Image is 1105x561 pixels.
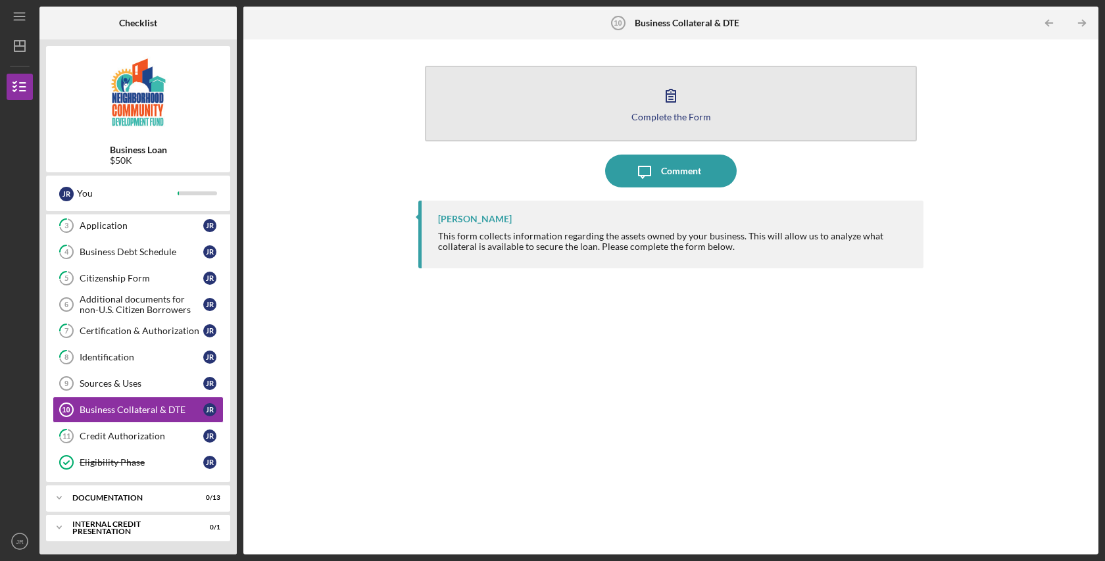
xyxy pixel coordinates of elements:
div: You [77,182,178,205]
tspan: 10 [62,406,70,414]
div: J R [203,219,216,232]
a: 5Citizenship FormJR [53,265,224,291]
a: Eligibility PhaseJR [53,449,224,476]
div: J R [203,245,216,258]
b: Business Loan [110,145,167,155]
button: Complete the Form [425,66,917,141]
div: Eligibility Phase [80,457,203,468]
div: J R [59,187,74,201]
div: Sources & Uses [80,378,203,389]
div: Citizenship Form [80,273,203,283]
div: [PERSON_NAME] [438,214,512,224]
b: Business Collateral & DTE [635,18,739,28]
tspan: 7 [64,327,69,335]
a: 6Additional documents for non-U.S. Citizen BorrowersJR [53,291,224,318]
tspan: 4 [64,248,69,256]
div: J R [203,298,216,311]
div: $50K [110,155,167,166]
div: Additional documents for non-U.S. Citizen Borrowers [80,294,203,315]
a: 7Certification & AuthorizationJR [53,318,224,344]
div: J R [203,456,216,469]
div: Internal Credit Presentation [72,520,187,535]
div: J R [203,429,216,443]
b: Checklist [119,18,157,28]
div: documentation [72,494,187,502]
a: 8IdentificationJR [53,344,224,370]
tspan: 8 [64,353,68,362]
div: J R [203,403,216,416]
tspan: 6 [64,301,68,308]
div: Certification & Authorization [80,326,203,336]
a: 10Business Collateral & DTEJR [53,397,224,423]
div: Comment [661,155,701,187]
div: This form collects information regarding the assets owned by your business. This will allow us to... [438,231,910,252]
div: Application [80,220,203,231]
div: J R [203,377,216,390]
div: 0 / 13 [197,494,220,502]
tspan: 10 [614,19,622,27]
tspan: 5 [64,274,68,283]
div: Credit Authorization [80,431,203,441]
div: Business Collateral & DTE [80,404,203,415]
div: Identification [80,352,203,362]
div: J R [203,351,216,364]
button: Comment [605,155,737,187]
a: 11Credit AuthorizationJR [53,423,224,449]
a: 9Sources & UsesJR [53,370,224,397]
div: J R [203,272,216,285]
a: 4Business Debt ScheduleJR [53,239,224,265]
img: Product logo [46,53,230,132]
div: J R [203,324,216,337]
div: Business Debt Schedule [80,247,203,257]
button: JR [7,528,33,554]
text: JR [16,538,24,545]
tspan: 3 [64,222,68,230]
a: 3ApplicationJR [53,212,224,239]
div: 0 / 1 [197,524,220,531]
div: Complete the Form [631,112,711,122]
tspan: 9 [64,379,68,387]
tspan: 11 [62,432,70,441]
